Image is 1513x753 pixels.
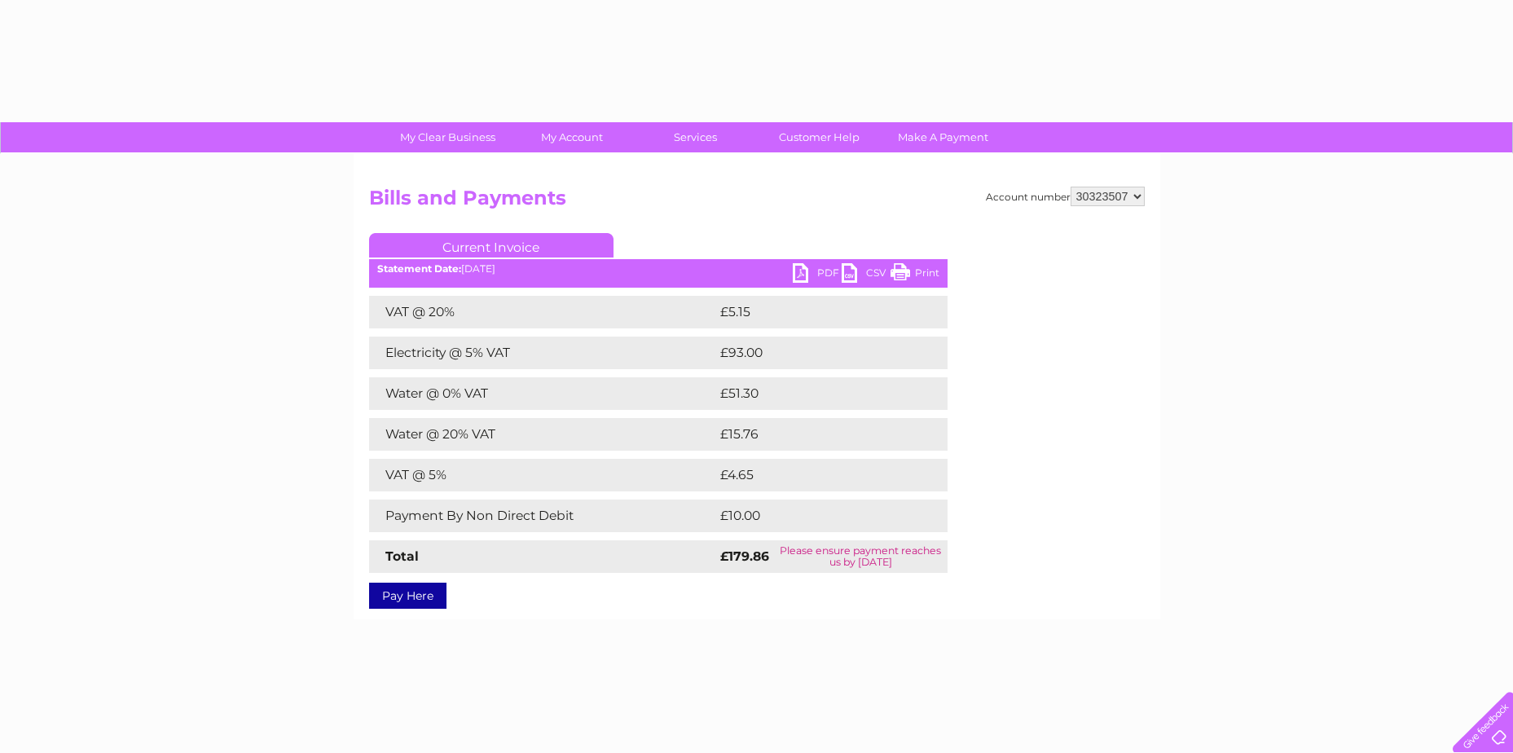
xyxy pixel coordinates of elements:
[752,122,886,152] a: Customer Help
[377,262,461,275] b: Statement Date:
[891,263,939,287] a: Print
[385,548,419,564] strong: Total
[986,187,1145,206] div: Account number
[369,583,446,609] a: Pay Here
[369,337,716,369] td: Electricity @ 5% VAT
[716,377,913,410] td: £51.30
[716,296,907,328] td: £5.15
[369,459,716,491] td: VAT @ 5%
[876,122,1010,152] a: Make A Payment
[716,500,914,532] td: £10.00
[628,122,763,152] a: Services
[793,263,842,287] a: PDF
[504,122,639,152] a: My Account
[716,337,916,369] td: £93.00
[716,418,913,451] td: £15.76
[369,418,716,451] td: Water @ 20% VAT
[716,459,909,491] td: £4.65
[369,500,716,532] td: Payment By Non Direct Debit
[369,233,614,258] a: Current Invoice
[369,187,1145,218] h2: Bills and Payments
[380,122,515,152] a: My Clear Business
[369,377,716,410] td: Water @ 0% VAT
[720,548,769,564] strong: £179.86
[369,296,716,328] td: VAT @ 20%
[774,540,948,573] td: Please ensure payment reaches us by [DATE]
[842,263,891,287] a: CSV
[369,263,948,275] div: [DATE]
